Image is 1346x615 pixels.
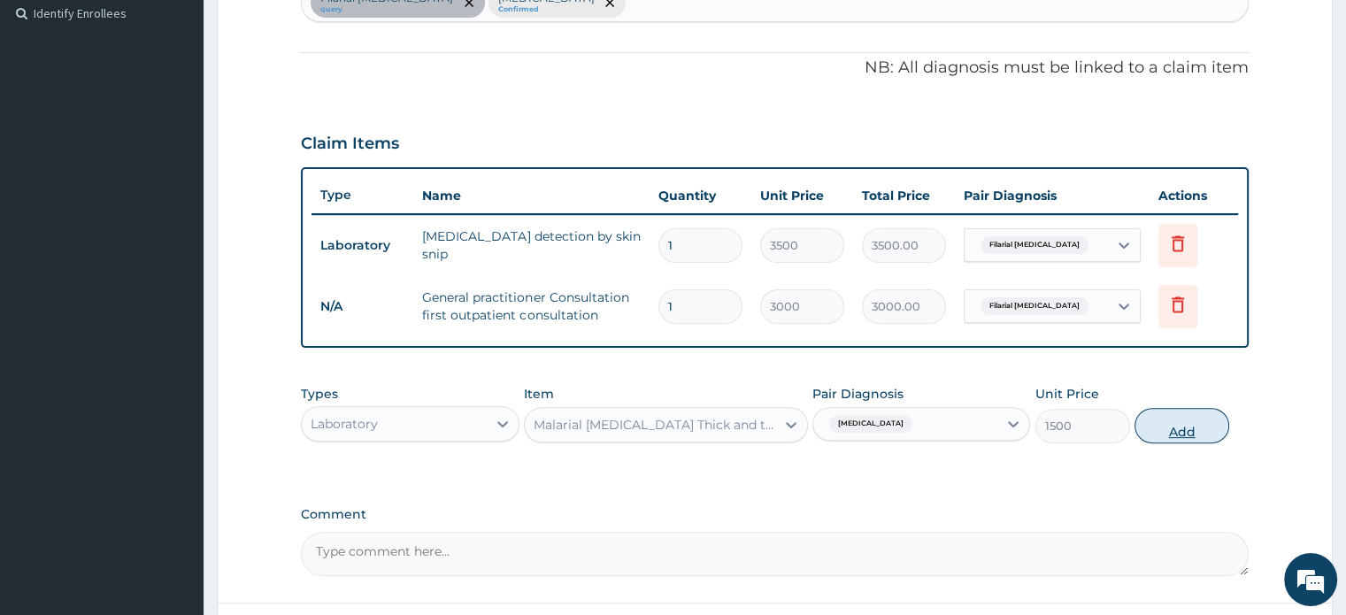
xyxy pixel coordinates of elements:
textarea: Type your message and hit 'Enter' [9,419,337,481]
label: Unit Price [1035,385,1099,403]
label: Item [524,385,554,403]
div: Chat with us now [92,99,297,122]
p: NB: All diagnosis must be linked to a claim item [301,57,1248,80]
label: Types [301,387,338,402]
div: Minimize live chat window [290,9,333,51]
td: General practitioner Consultation first outpatient consultation [413,280,649,333]
td: [MEDICAL_DATA] detection by skin snip [413,219,649,272]
th: Total Price [853,178,955,213]
th: Quantity [650,178,751,213]
td: N/A [312,290,413,323]
label: Comment [301,507,1248,522]
span: Filarial [MEDICAL_DATA] [981,297,1088,315]
h3: Claim Items [301,135,399,154]
span: We're online! [103,191,244,370]
th: Actions [1150,178,1238,213]
th: Unit Price [751,178,853,213]
span: Filarial [MEDICAL_DATA] [981,236,1088,254]
small: query [320,5,453,14]
td: Laboratory [312,229,413,262]
div: Laboratory [311,415,378,433]
img: d_794563401_company_1708531726252_794563401 [33,88,72,133]
button: Add [1134,408,1229,443]
th: Pair Diagnosis [955,178,1150,213]
div: Malarial [MEDICAL_DATA] Thick and thin films - [Blood] [534,416,777,434]
th: Name [413,178,649,213]
th: Type [312,179,413,211]
label: Pair Diagnosis [812,385,904,403]
small: Confirmed [498,5,594,14]
span: [MEDICAL_DATA] [829,415,912,433]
